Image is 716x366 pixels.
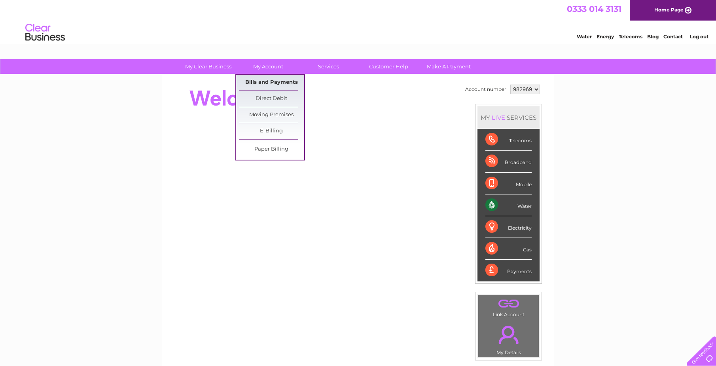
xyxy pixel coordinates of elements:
[239,91,304,107] a: Direct Debit
[176,59,241,74] a: My Clear Business
[490,114,507,121] div: LIVE
[485,238,532,260] div: Gas
[172,4,546,38] div: Clear Business is a trading name of Verastar Limited (registered in [GEOGRAPHIC_DATA] No. 3667643...
[619,34,642,40] a: Telecoms
[485,151,532,172] div: Broadband
[416,59,481,74] a: Make A Payment
[485,216,532,238] div: Electricity
[478,294,539,319] td: Link Account
[25,21,65,45] img: logo.png
[239,123,304,139] a: E-Billing
[477,106,540,129] div: MY SERVICES
[485,260,532,281] div: Payments
[356,59,421,74] a: Customer Help
[690,34,708,40] a: Log out
[597,34,614,40] a: Energy
[480,297,537,311] a: .
[239,107,304,123] a: Moving Premises
[296,59,361,74] a: Services
[239,141,304,157] a: Paper Billing
[485,129,532,151] div: Telecoms
[663,34,683,40] a: Contact
[236,59,301,74] a: My Account
[485,194,532,216] div: Water
[567,4,621,14] a: 0333 014 3131
[463,83,508,96] td: Account number
[485,173,532,194] div: Mobile
[577,34,592,40] a: Water
[647,34,659,40] a: Blog
[478,319,539,358] td: My Details
[480,321,537,349] a: .
[239,75,304,91] a: Bills and Payments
